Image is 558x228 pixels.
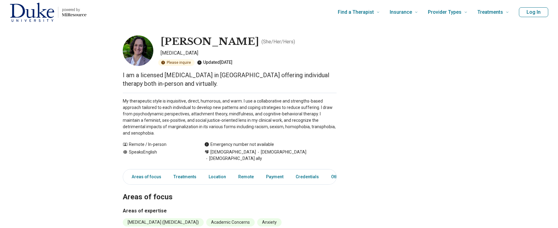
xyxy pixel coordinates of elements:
p: [MEDICAL_DATA] [161,49,337,57]
h3: Areas of expertise [123,207,337,215]
div: Updated [DATE] [197,59,232,66]
img: Carolyn Reynolds, Psychologist [123,35,153,66]
a: Areas of focus [124,171,165,183]
span: [DEMOGRAPHIC_DATA] ally [204,155,262,162]
li: Anxiety [257,218,282,226]
span: [DEMOGRAPHIC_DATA] [210,149,256,155]
span: Provider Types [428,8,461,16]
li: [MEDICAL_DATA] ([MEDICAL_DATA]) [123,218,204,226]
a: Treatments [170,171,200,183]
a: Home page [10,2,86,22]
p: ( She/Her/Hers ) [261,38,295,45]
div: Emergency number not available [204,141,274,148]
a: Credentials [292,171,323,183]
div: Please inquire [158,59,195,66]
p: powered by [62,7,86,12]
p: I am a licensed [MEDICAL_DATA] in [GEOGRAPHIC_DATA] offering individual therapy both in-person an... [123,71,337,88]
a: Remote [235,171,257,183]
a: Payment [262,171,287,183]
a: Other [327,171,349,183]
li: Academic Concerns [206,218,255,226]
span: Treatments [477,8,503,16]
div: Speaks English [123,149,192,162]
div: Remote / In-person [123,141,192,148]
p: My therapeutic style is inquisitive, direct, humorous, and warm. I use a collaborative and streng... [123,98,337,136]
span: Insurance [390,8,412,16]
h1: [PERSON_NAME] [161,35,259,48]
a: Location [205,171,230,183]
span: Find a Therapist [338,8,374,16]
h2: Areas of focus [123,177,337,202]
span: [DEMOGRAPHIC_DATA] [256,149,306,155]
button: Log In [519,7,548,17]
